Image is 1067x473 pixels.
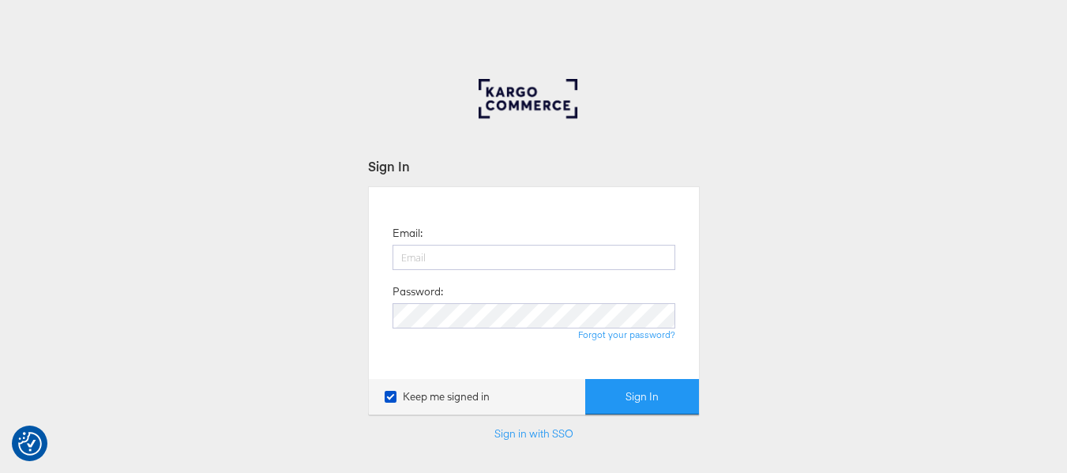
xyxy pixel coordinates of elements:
label: Email: [393,226,423,241]
label: Password: [393,284,443,299]
input: Email [393,245,675,270]
div: Sign In [368,157,700,175]
button: Sign In [585,379,699,415]
label: Keep me signed in [385,389,490,404]
img: Revisit consent button [18,432,42,456]
button: Consent Preferences [18,432,42,456]
a: Sign in with SSO [494,426,573,441]
a: Forgot your password? [578,328,675,340]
